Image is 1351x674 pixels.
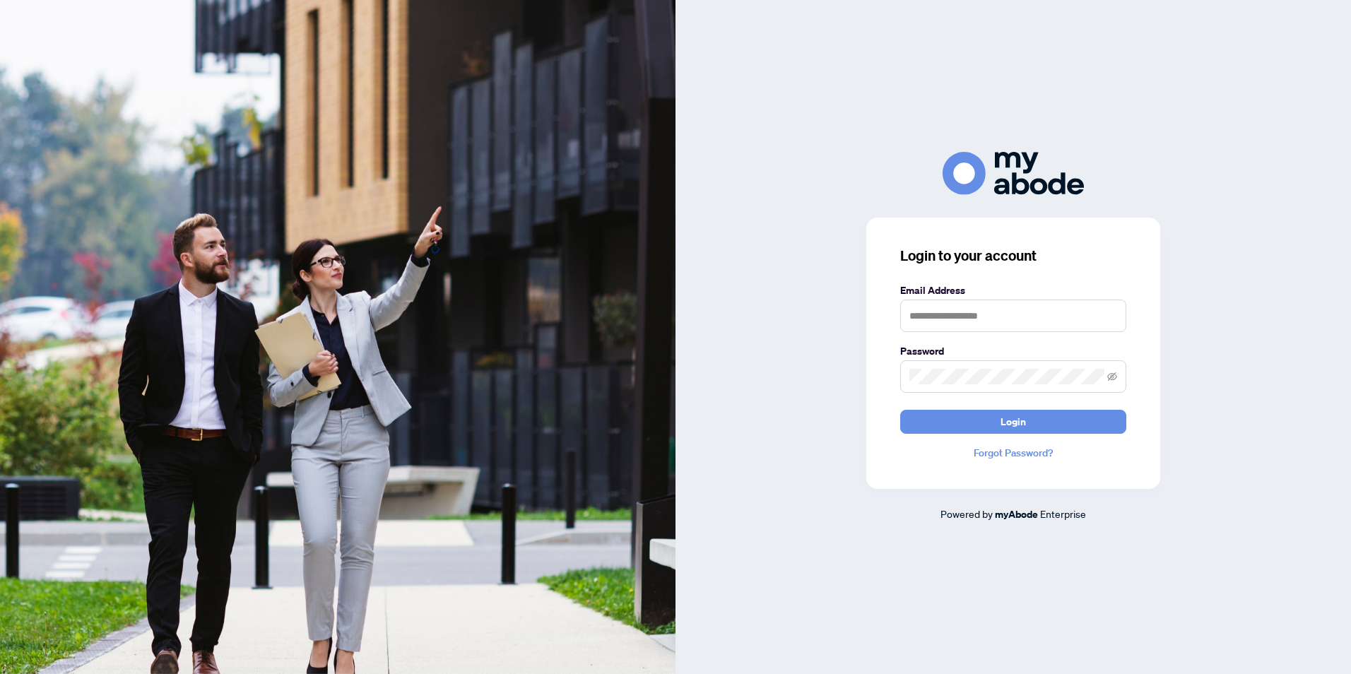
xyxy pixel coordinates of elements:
a: myAbode [995,507,1038,522]
img: ma-logo [943,152,1084,195]
h3: Login to your account [900,246,1126,266]
button: Login [900,410,1126,434]
label: Email Address [900,283,1126,298]
a: Forgot Password? [900,445,1126,461]
span: Powered by [940,507,993,520]
span: Login [1001,410,1026,433]
label: Password [900,343,1126,359]
span: Enterprise [1040,507,1086,520]
span: eye-invisible [1107,372,1117,382]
